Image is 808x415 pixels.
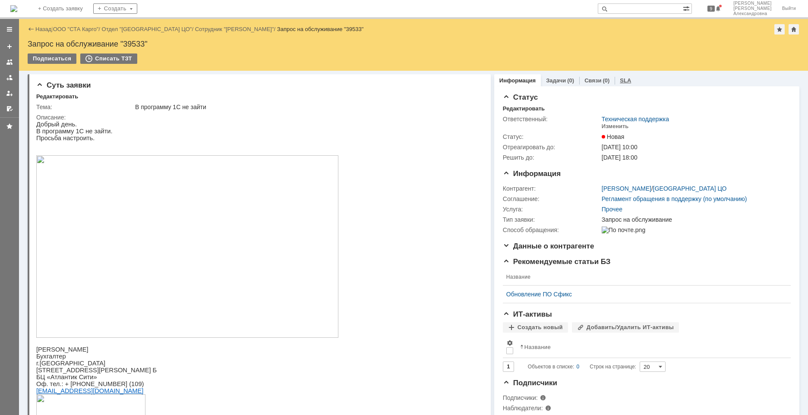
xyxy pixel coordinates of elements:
[567,77,574,84] div: (0)
[577,362,580,372] div: 0
[503,258,611,266] span: Рекомендуемые статьи БЗ
[503,105,545,112] div: Редактировать
[503,93,538,101] span: Статус
[102,26,195,32] div: /
[503,133,600,140] div: Статус:
[603,77,609,84] div: (0)
[584,77,601,84] a: Связи
[517,336,784,358] th: Название
[789,24,799,35] div: Сделать домашней страницей
[499,77,536,84] a: Информация
[602,216,786,223] div: Запрос на обслуживание
[53,26,102,32] div: /
[36,81,91,89] span: Суть заявки
[277,26,364,32] div: Запрос на обслуживание "39533"
[10,5,17,12] img: logo
[602,116,669,123] a: Техническая поддержка
[3,55,16,69] a: Заявки на командах
[503,195,600,202] div: Соглашение:
[707,6,715,12] span: 9
[3,102,16,116] a: Мои согласования
[602,123,629,130] div: Изменить
[36,114,479,121] div: Описание:
[135,104,477,110] div: В программу 1С не зайти
[602,185,727,192] div: /
[683,4,691,12] span: Расширенный поиск
[35,26,51,32] a: Назад
[602,144,638,151] span: [DATE] 10:00
[503,379,557,387] span: Подписчики
[51,25,53,32] div: |
[503,216,600,223] div: Тип заявки:
[10,5,17,12] a: Перейти на домашнюю страницу
[506,340,513,346] span: Настройки
[546,77,566,84] a: Задачи
[195,26,274,32] a: Сотрудник "[PERSON_NAME]"
[528,364,574,370] span: Объектов в списке:
[506,291,780,298] a: Обновление ПО Сфикс
[503,310,552,318] span: ИТ-активы
[503,226,600,233] div: Способ обращения:
[53,26,99,32] a: ООО "СТА Карго"
[602,206,622,213] a: Прочее
[503,405,590,412] div: Наблюдатели:
[774,24,785,35] div: Добавить в избранное
[602,226,645,233] img: По почте.png
[503,269,784,286] th: Название
[602,195,747,202] a: Регламент обращения в поддержку (по умолчанию)
[503,242,594,250] span: Данные о контрагенте
[528,362,636,372] i: Строк на странице:
[503,116,600,123] div: Ответственный:
[503,154,600,161] div: Решить до:
[733,1,772,6] span: [PERSON_NAME]
[503,394,590,401] div: Подписчики:
[602,154,638,161] span: [DATE] 18:00
[733,6,772,11] span: [PERSON_NAME]
[653,185,727,192] a: [GEOGRAPHIC_DATA] ЦО
[36,104,133,110] div: Тема:
[3,71,16,85] a: Заявки в моей ответственности
[733,11,772,16] span: Александровна
[3,40,16,53] a: Создать заявку
[620,77,631,84] a: SLA
[93,3,137,14] div: Создать
[503,185,600,192] div: Контрагент:
[3,86,16,100] a: Мои заявки
[36,93,78,100] div: Редактировать
[602,133,625,140] span: Новая
[503,206,600,213] div: Услуга:
[602,185,651,192] a: [PERSON_NAME]
[28,40,799,48] div: Запрос на обслуживание "39533"
[102,26,192,32] a: Отдел "[GEOGRAPHIC_DATA] ЦО"
[195,26,277,32] div: /
[503,170,561,178] span: Информация
[503,144,600,151] div: Отреагировать до:
[524,344,551,350] div: Название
